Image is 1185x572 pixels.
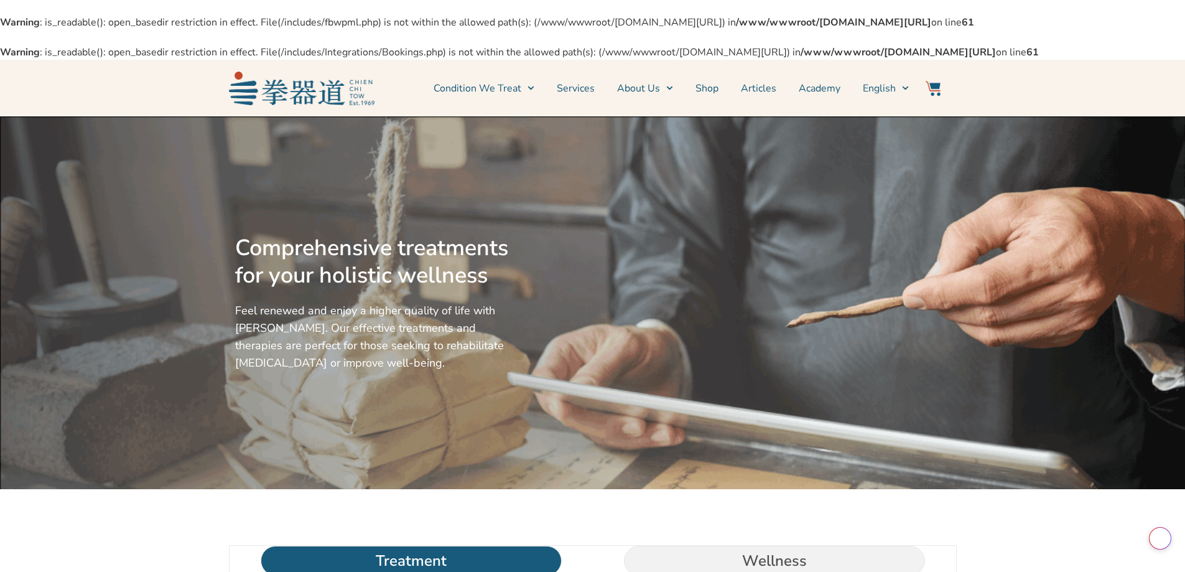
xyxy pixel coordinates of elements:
[235,235,514,289] h2: Comprehensive treatments for your holistic wellness
[557,73,595,104] a: Services
[799,73,840,104] a: Academy
[1026,45,1039,59] b: 61
[617,73,673,104] a: About Us
[863,81,896,96] span: English
[381,73,909,104] nav: Menu
[863,73,909,104] a: English
[434,73,534,104] a: Condition We Treat
[741,73,776,104] a: Articles
[801,45,996,59] b: /www/wwwroot/[DOMAIN_NAME][URL]
[695,73,718,104] a: Shop
[926,81,941,96] img: Website Icon-03
[235,302,514,372] p: Feel renewed and enjoy a higher quality of life with [PERSON_NAME]. Our effective treatments and ...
